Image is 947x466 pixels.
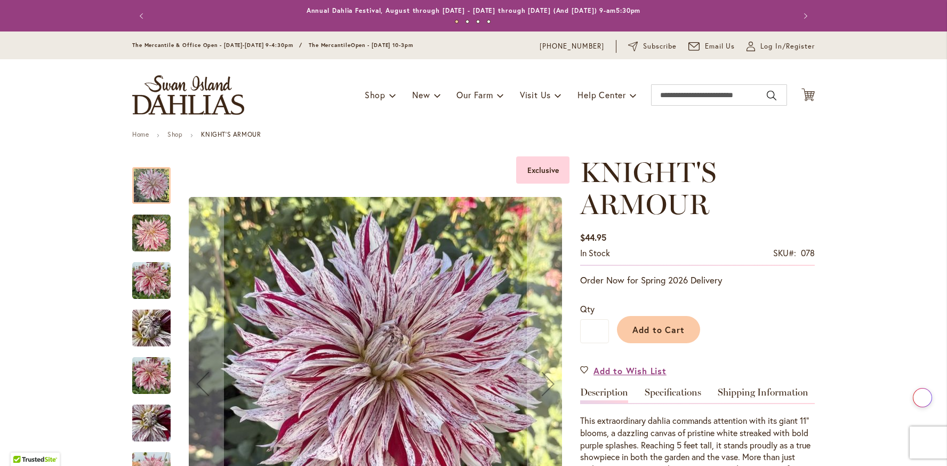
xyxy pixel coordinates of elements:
strong: SKU [773,247,796,258]
span: New [412,89,430,100]
a: Shipping Information [718,388,808,403]
button: Next [793,5,815,27]
div: Availability [580,247,610,259]
div: 078 [801,247,815,259]
button: Previous [132,5,154,27]
button: Add to Cart [617,316,700,343]
span: Our Farm [456,89,493,100]
div: KNIGHTS ARMOUR [132,156,181,204]
a: Home [132,130,149,138]
span: KNIGHT'S ARMOUR [580,155,716,221]
strong: KNIGHT'S ARMOUR [201,130,261,138]
div: KNIGHTS ARMOUR [132,204,181,251]
div: KNIGHT'S ARMOUR [132,299,181,346]
span: Help Center [577,89,626,100]
p: Order Now for Spring 2026 Delivery [580,274,815,287]
span: Subscribe [643,41,677,52]
a: Shop [167,130,182,138]
span: Log In/Register [760,41,815,52]
span: The Mercantile & Office Open - [DATE]-[DATE] 9-4:30pm / The Mercantile [132,42,351,49]
span: Visit Us [520,89,551,100]
a: store logo [132,75,244,115]
div: KNIGHT'S ARMOUR [132,394,181,441]
a: Subscribe [628,41,677,52]
button: 4 of 4 [487,20,491,23]
span: In stock [580,247,610,258]
button: 1 of 4 [455,20,459,23]
button: 3 of 4 [476,20,480,23]
img: KNIGHTS ARMOUR [132,262,171,300]
img: KNIGHT'S ARMOUR [132,398,171,449]
img: KNIGHT'S ARMOUR [132,350,171,401]
span: $44.95 [580,232,606,243]
a: Email Us [688,41,735,52]
span: Email Us [705,41,735,52]
a: Add to Wish List [580,365,667,377]
a: Specifications [645,388,701,403]
button: 2 of 4 [466,20,469,23]
a: Description [580,388,628,403]
img: KNIGHTS ARMOUR [132,214,171,252]
div: KNIGHTS ARMOUR [132,251,181,299]
span: Open - [DATE] 10-3pm [351,42,413,49]
span: Shop [365,89,386,100]
div: KNIGHT'S ARMOUR [132,346,181,394]
img: KNIGHT'S ARMOUR [113,299,190,357]
a: [PHONE_NUMBER] [540,41,604,52]
span: Add to Wish List [593,365,667,377]
div: Exclusive [516,156,569,184]
a: Log In/Register [747,41,815,52]
span: Qty [580,303,595,314]
span: Add to Cart [632,324,685,335]
a: Annual Dahlia Festival, August through [DATE] - [DATE] through [DATE] (And [DATE]) 9-am5:30pm [307,6,641,14]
